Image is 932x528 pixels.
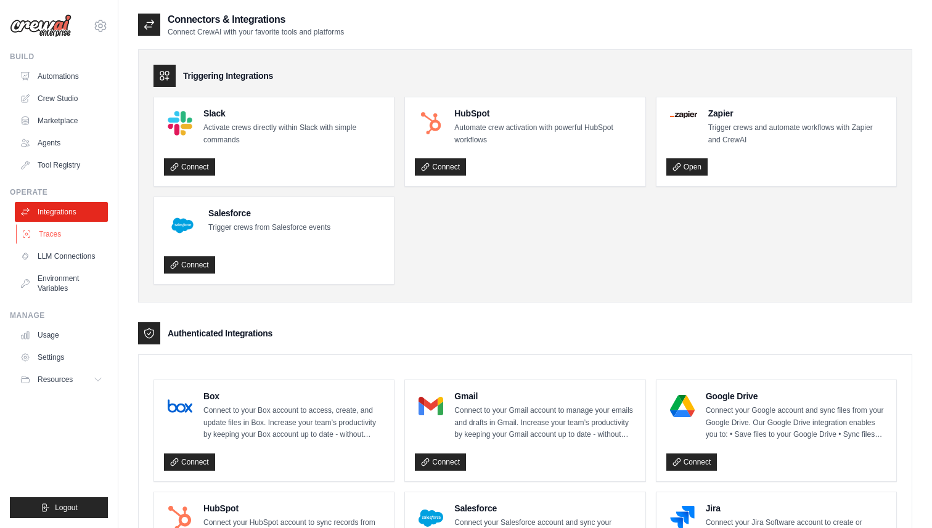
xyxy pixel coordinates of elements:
[15,89,108,108] a: Crew Studio
[10,52,108,62] div: Build
[706,405,886,441] p: Connect your Google account and sync files from your Google Drive. Our Google Drive integration e...
[454,122,635,146] p: Automate crew activation with powerful HubSpot workflows
[454,107,635,120] h4: HubSpot
[706,390,886,402] h4: Google Drive
[203,502,384,514] h4: HubSpot
[708,107,886,120] h4: Zapier
[454,405,635,441] p: Connect to your Gmail account to manage your emails and drafts in Gmail. Increase your team’s pro...
[15,133,108,153] a: Agents
[168,327,272,339] h3: Authenticated Integrations
[15,370,108,389] button: Resources
[15,111,108,131] a: Marketplace
[38,375,73,384] span: Resources
[203,107,384,120] h4: Slack
[203,122,384,146] p: Activate crews directly within Slack with simple commands
[419,111,443,136] img: HubSpot Logo
[706,502,886,514] h4: Jira
[454,390,635,402] h4: Gmail
[183,70,273,82] h3: Triggering Integrations
[10,311,108,320] div: Manage
[15,325,108,345] a: Usage
[203,405,384,441] p: Connect to your Box account to access, create, and update files in Box. Increase your team’s prod...
[208,222,330,234] p: Trigger crews from Salesforce events
[454,502,635,514] h4: Salesforce
[15,246,108,266] a: LLM Connections
[666,158,708,176] a: Open
[168,111,192,136] img: Slack Logo
[168,211,197,240] img: Salesforce Logo
[168,394,192,418] img: Box Logo
[164,453,215,471] a: Connect
[168,27,344,37] p: Connect CrewAI with your favorite tools and platforms
[15,155,108,175] a: Tool Registry
[15,269,108,298] a: Environment Variables
[55,503,78,513] span: Logout
[10,14,72,38] img: Logo
[10,497,108,518] button: Logout
[164,256,215,274] a: Connect
[419,394,443,418] img: Gmail Logo
[670,111,697,118] img: Zapier Logo
[15,347,108,367] a: Settings
[16,224,109,244] a: Traces
[168,12,344,27] h2: Connectors & Integrations
[415,158,466,176] a: Connect
[208,207,330,219] h4: Salesforce
[15,67,108,86] a: Automations
[708,122,886,146] p: Trigger crews and automate workflows with Zapier and CrewAI
[203,390,384,402] h4: Box
[10,187,108,197] div: Operate
[670,394,695,418] img: Google Drive Logo
[164,158,215,176] a: Connect
[666,453,717,471] a: Connect
[15,202,108,222] a: Integrations
[415,453,466,471] a: Connect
